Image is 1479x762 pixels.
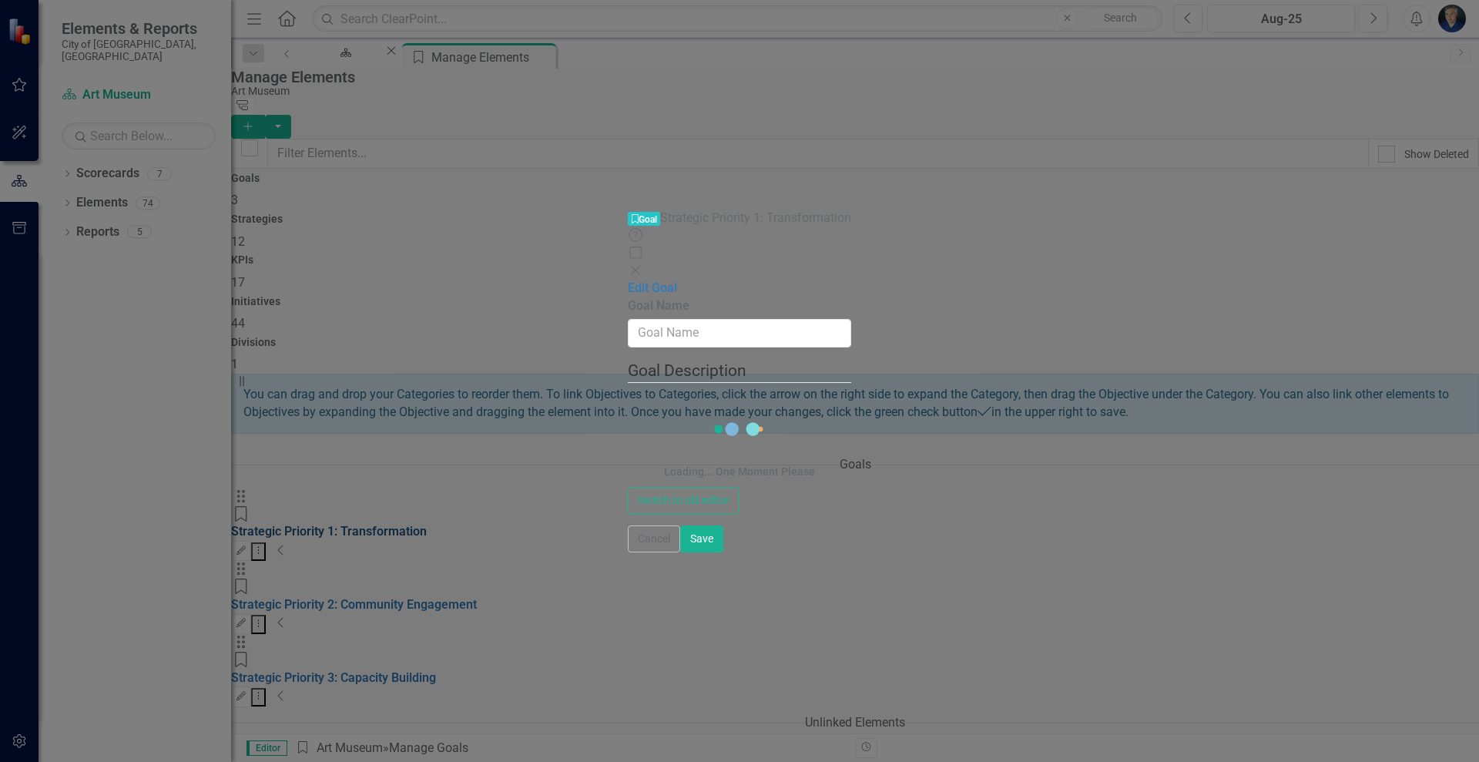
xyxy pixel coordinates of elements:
[660,210,851,225] span: Strategic Priority 1: Transformation
[680,525,723,552] button: Save
[628,297,852,315] label: Goal Name
[628,359,852,383] legend: Goal Description
[628,487,739,514] button: Switch to old editor
[628,212,661,227] span: Goal
[628,525,680,552] button: Cancel
[628,280,677,295] a: Edit Goal
[628,319,852,347] input: Goal Name
[664,464,815,479] div: Loading... One Moment Please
